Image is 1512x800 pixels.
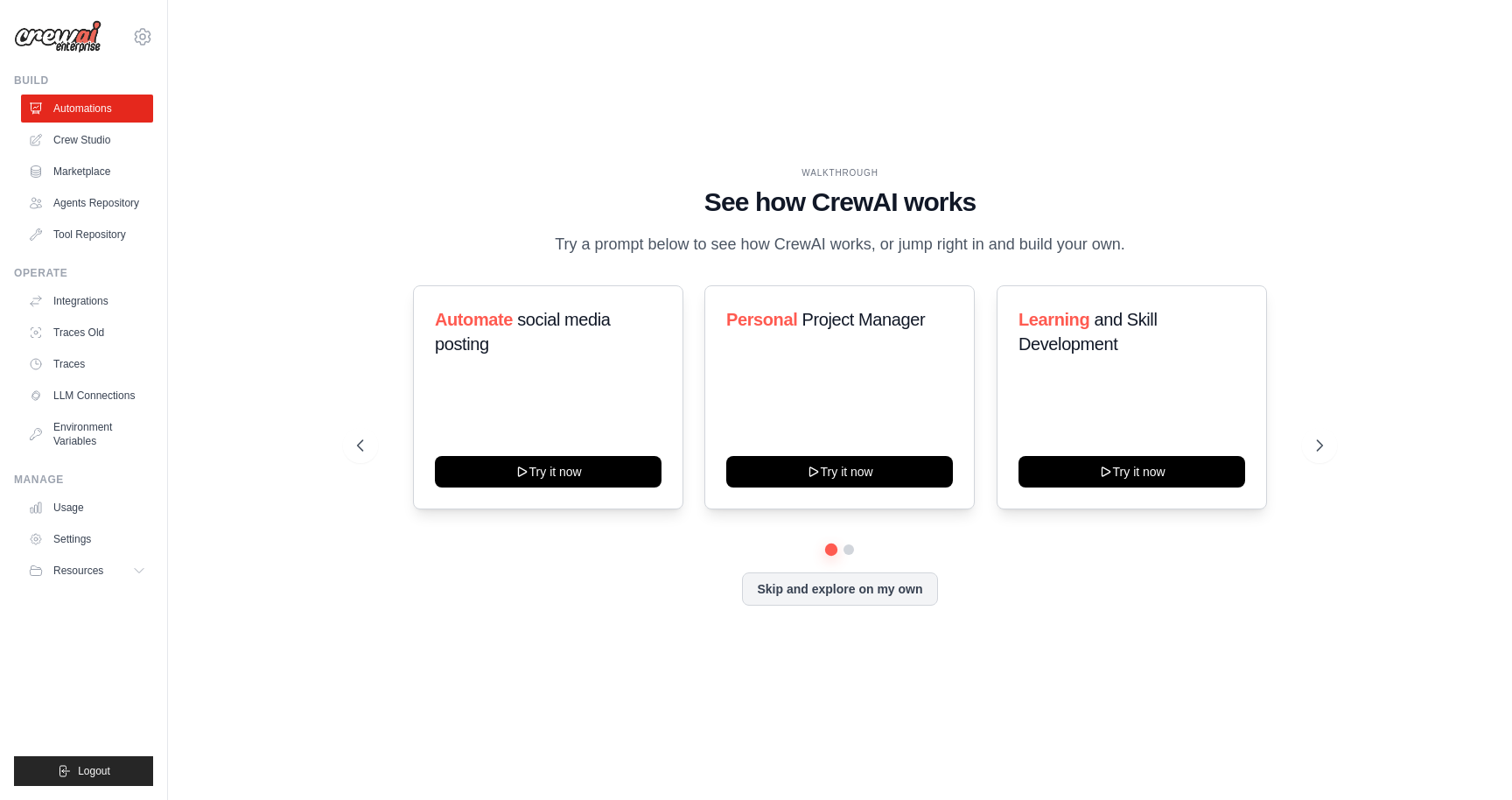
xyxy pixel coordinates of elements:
span: Logout [78,764,110,778]
span: Personal [726,310,797,329]
a: Tool Repository [21,221,153,249]
a: Environment Variables [21,413,153,455]
button: Skip and explore on my own [742,572,937,606]
a: Automations [21,95,153,123]
a: Agents Repository [21,189,153,217]
button: Try it now [726,456,953,488]
h1: See how CrewAI works [357,186,1323,218]
div: WALKTHROUGH [357,166,1323,179]
div: Operate [14,266,153,280]
span: and Skill Development [1018,310,1157,354]
img: Logo [14,20,101,53]
button: Try it now [1018,456,1245,488]
a: LLM Connections [21,382,153,410]
div: Build [14,74,153,88]
button: Resources [21,557,153,585]
a: Traces [21,350,153,378]
button: Logout [14,756,153,786]
span: Learning [1018,310,1089,329]
a: Usage [21,494,153,522]
span: social media posting [435,310,611,354]
span: Automate [435,310,513,329]
button: Try it now [435,456,661,488]
span: Resources [53,564,103,578]
p: Try a prompt below to see how CrewAI works, or jump right in and build your own. [546,232,1134,257]
a: Marketplace [21,158,153,186]
a: Settings [21,525,153,553]
a: Integrations [21,287,153,315]
div: Manage [14,473,153,487]
span: Project Manager [802,310,926,329]
a: Crew Studio [21,126,153,154]
a: Traces Old [21,319,153,347]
